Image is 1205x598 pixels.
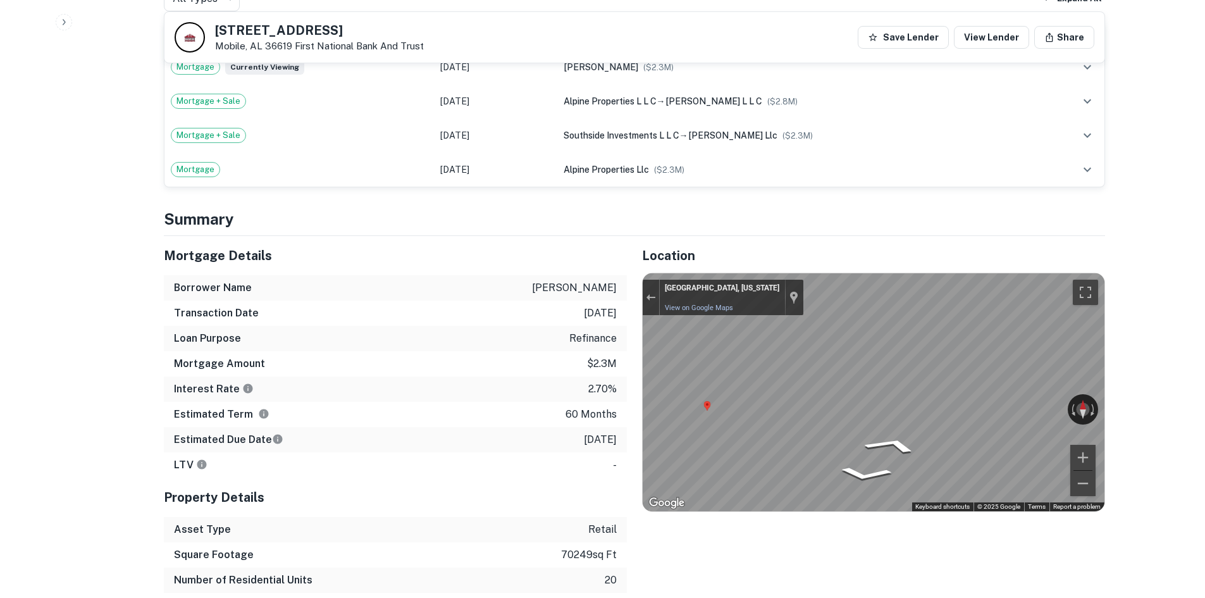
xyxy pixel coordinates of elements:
[196,459,207,470] svg: LTVs displayed on the website are for informational purposes only and may be reported incorrectly...
[174,432,283,447] h6: Estimated Due Date
[643,273,1104,511] div: Map
[434,50,557,84] td: [DATE]
[564,128,1035,142] div: →
[1077,394,1089,425] button: Reset the view
[174,458,207,473] h6: LTV
[225,59,304,75] span: Currently viewing
[164,208,1105,230] h4: Summary
[434,118,557,153] td: [DATE]
[845,432,937,458] path: Go North
[258,408,269,420] svg: Term is based on a standard schedule for this type of loan.
[822,463,907,485] path: Go South
[272,433,283,445] svg: Estimate is based on a standard schedule for this type of loan.
[643,289,659,306] button: Exit the Street View
[789,290,798,304] a: Show location on map
[1077,159,1098,180] button: expand row
[665,96,762,106] span: [PERSON_NAME] l l c
[532,280,617,296] p: [PERSON_NAME]
[174,547,254,563] h6: Square Footage
[1077,125,1098,146] button: expand row
[295,40,424,51] a: First National Bank And Trust
[174,382,254,397] h6: Interest Rate
[1142,497,1205,558] iframe: Chat Widget
[561,547,617,563] p: 70249 sq ft
[605,573,617,588] p: 20
[174,280,252,296] h6: Borrower Name
[1089,394,1098,425] button: Rotate clockwise
[171,61,219,73] span: Mortgage
[584,432,617,447] p: [DATE]
[688,130,777,140] span: [PERSON_NAME] llc
[171,163,219,176] span: Mortgage
[1077,90,1098,112] button: expand row
[1073,280,1098,305] button: Toggle fullscreen view
[584,306,617,321] p: [DATE]
[215,24,424,37] h5: [STREET_ADDRESS]
[665,283,779,294] div: [GEOGRAPHIC_DATA], [US_STATE]
[587,356,617,371] p: $2.3m
[1070,471,1096,496] button: Zoom out
[174,522,231,537] h6: Asset Type
[434,84,557,118] td: [DATE]
[564,130,679,140] span: southside investments l l c
[215,40,424,52] p: Mobile, AL 36619
[174,573,312,588] h6: Number of Residential Units
[565,407,617,422] p: 60 months
[646,495,688,511] a: Open this area in Google Maps (opens a new window)
[164,246,627,265] h5: Mortgage Details
[654,165,684,175] span: ($ 2.3M )
[642,246,1105,265] h5: Location
[646,495,688,511] img: Google
[643,273,1104,511] div: Street View
[858,26,949,49] button: Save Lender
[767,97,798,106] span: ($ 2.8M )
[1077,56,1098,78] button: expand row
[977,503,1020,510] span: © 2025 Google
[665,304,733,312] a: View on Google Maps
[564,62,638,72] span: [PERSON_NAME]
[588,522,617,537] p: retail
[174,331,241,346] h6: Loan Purpose
[1068,394,1077,425] button: Rotate counterclockwise
[569,331,617,346] p: refinance
[434,153,557,187] td: [DATE]
[174,306,259,321] h6: Transaction Date
[915,502,970,511] button: Keyboard shortcuts
[564,94,1035,108] div: →
[643,63,674,72] span: ($ 2.3M )
[1053,503,1101,510] a: Report a problem
[1070,445,1096,470] button: Zoom in
[954,26,1029,49] a: View Lender
[1028,503,1046,510] a: Terms (opens in new tab)
[242,383,254,394] svg: The interest rates displayed on the website are for informational purposes only and may be report...
[174,356,265,371] h6: Mortgage Amount
[171,129,245,142] span: Mortgage + Sale
[164,488,627,507] h5: Property Details
[613,458,617,473] p: -
[588,382,617,397] p: 2.70%
[1034,26,1094,49] button: Share
[171,95,245,108] span: Mortgage + Sale
[564,165,649,175] span: alpine properties llc
[564,96,657,106] span: alpine properties l l c
[174,407,269,422] h6: Estimated Term
[782,131,813,140] span: ($ 2.3M )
